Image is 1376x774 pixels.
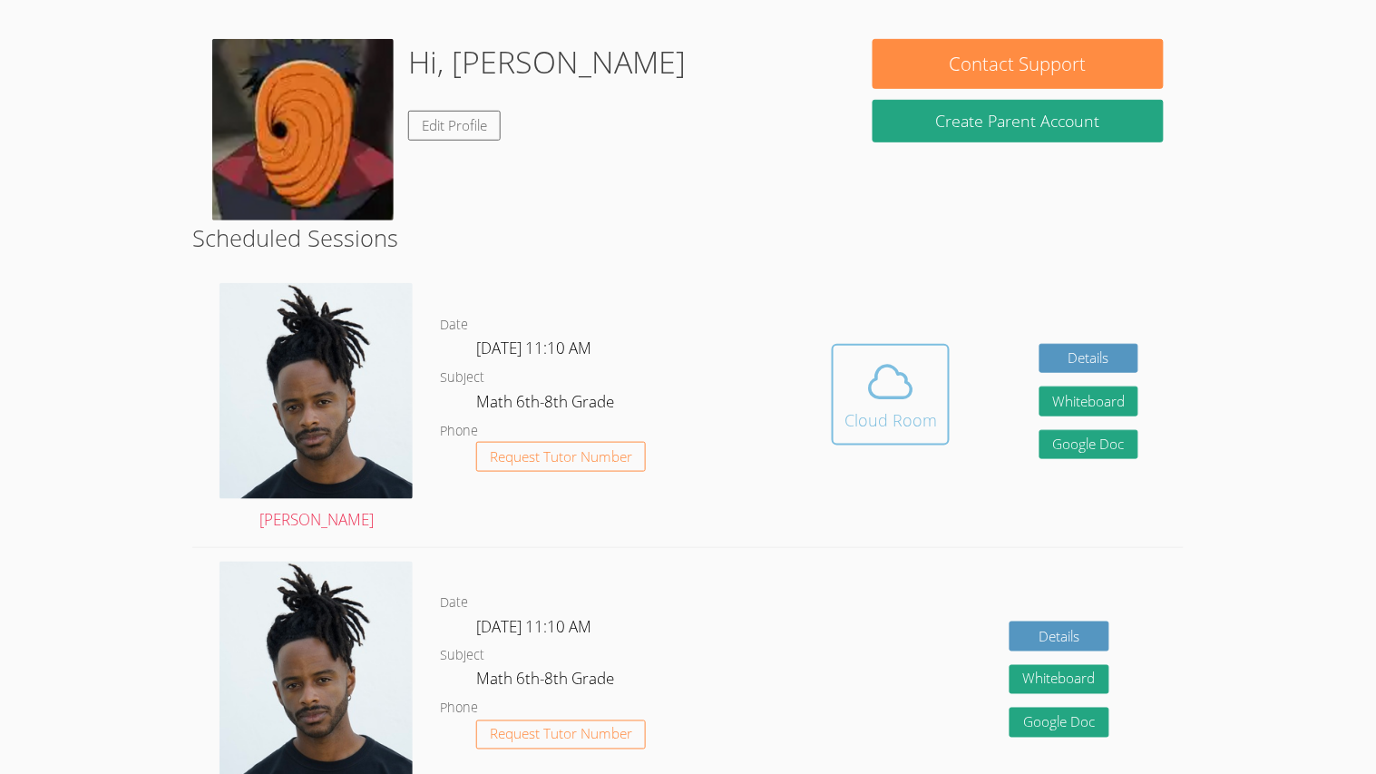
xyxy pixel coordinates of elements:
h2: Scheduled Sessions [192,220,1183,255]
dt: Phone [440,420,478,443]
dt: Subject [440,645,484,668]
dt: Date [440,592,468,614]
button: Request Tutor Number [476,720,646,750]
button: Cloud Room [832,344,950,446]
div: Cloud Room [844,407,937,433]
img: Portrait.jpg [220,283,413,499]
a: Details [1010,622,1109,652]
a: [PERSON_NAME] [220,283,413,533]
span: [DATE] 11:10 AM [476,616,591,637]
button: Request Tutor Number [476,442,646,472]
a: Edit Profile [408,111,501,141]
h1: Hi, [PERSON_NAME] [408,39,686,85]
span: Request Tutor Number [490,450,632,464]
dd: Math 6th-8th Grade [476,667,618,698]
button: Whiteboard [1039,387,1139,416]
button: Contact Support [873,39,1163,89]
span: [DATE] 11:10 AM [476,338,591,358]
span: Request Tutor Number [490,728,632,741]
button: Create Parent Account [873,100,1163,142]
img: download.webp [212,39,394,220]
dd: Math 6th-8th Grade [476,389,618,420]
button: Whiteboard [1010,665,1109,695]
a: Google Doc [1039,430,1139,460]
a: Google Doc [1010,708,1109,738]
dt: Phone [440,698,478,720]
dt: Subject [440,367,484,389]
a: Details [1039,344,1139,374]
dt: Date [440,314,468,337]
